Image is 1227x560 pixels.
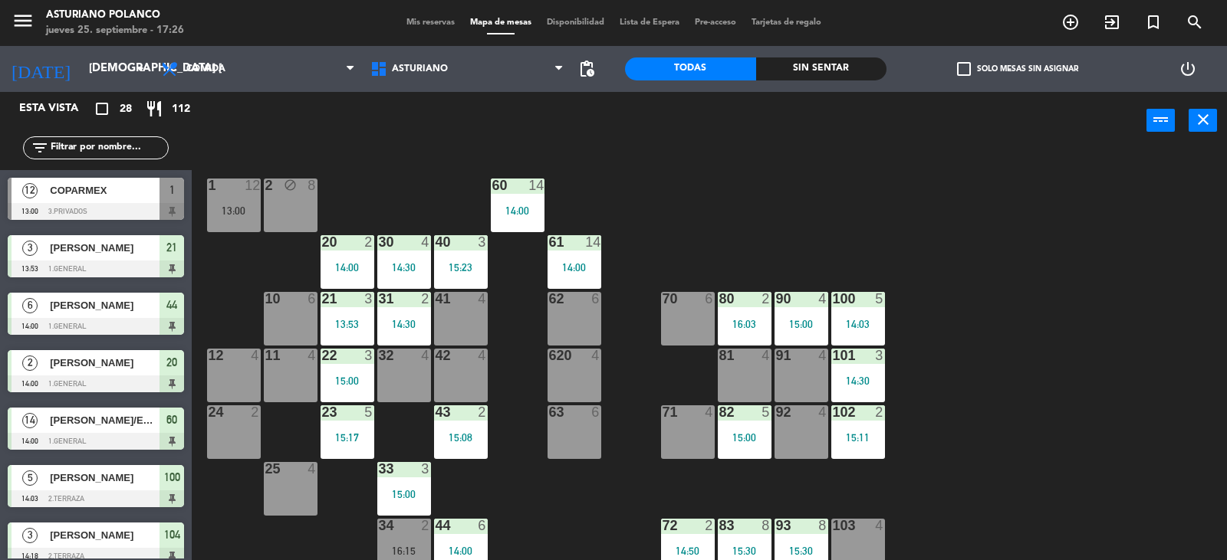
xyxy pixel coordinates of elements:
div: 14 [528,178,544,192]
div: 14:00 [321,262,374,273]
div: 15:30 [718,545,771,556]
div: 4 [762,349,771,362]
span: [PERSON_NAME]/ECIME 66 [50,412,160,428]
span: Lista de Espera [612,18,687,27]
div: 15:11 [831,432,885,443]
span: 14 [22,413,38,428]
span: Pre-acceso [687,18,744,27]
div: 2 [875,405,884,419]
span: Disponibilidad [539,18,612,27]
div: 91 [776,349,777,362]
div: 14:30 [831,375,885,386]
div: 14:30 [377,319,431,329]
div: 81 [719,349,720,362]
div: 6 [705,292,714,306]
div: 30 [379,235,380,249]
div: 71 [663,405,663,419]
div: 5 [875,292,884,306]
div: 15:00 [321,375,374,386]
span: 12 [22,183,38,198]
div: 4 [818,405,827,419]
span: 3 [22,528,38,543]
div: 8 [308,178,317,192]
span: COPARMEX [50,182,160,198]
span: [PERSON_NAME] [50,240,160,256]
div: 4 [705,405,714,419]
span: [PERSON_NAME] [50,297,160,313]
div: 12 [245,178,260,192]
div: 4 [478,349,487,362]
div: 3 [875,349,884,362]
i: restaurant [145,100,163,118]
div: 2 [478,405,487,419]
div: 3 [421,462,430,476]
span: 60 [166,411,177,429]
span: Mapa de mesas [462,18,539,27]
div: 5 [762,405,771,419]
div: 4 [818,292,827,306]
div: 22 [322,349,323,362]
div: 4 [421,349,430,362]
div: 15:17 [321,432,374,443]
input: Filtrar por nombre... [49,139,168,156]
div: 8 [818,519,827,532]
div: 14:00 [434,545,488,556]
div: 15:00 [377,489,431,499]
div: 15:23 [434,262,488,273]
div: 10 [265,292,266,306]
div: 8 [762,519,771,532]
div: Asturiano Polanco [46,8,184,23]
i: filter_list [31,139,49,157]
i: crop_square [93,100,111,118]
div: 4 [421,235,430,249]
div: 13:00 [207,205,261,216]
div: 4 [591,349,600,362]
span: check_box_outline_blank [957,62,971,76]
i: arrow_drop_down [131,60,150,78]
span: 1 [169,181,175,199]
div: Esta vista [8,100,110,118]
div: 620 [549,349,550,362]
span: Tarjetas de regalo [744,18,829,27]
div: 80 [719,292,720,306]
label: Solo mesas sin asignar [957,62,1078,76]
button: power_input [1146,109,1175,132]
div: 90 [776,292,777,306]
i: search [1186,13,1204,31]
span: 5 [22,470,38,486]
div: 83 [719,519,720,532]
div: 25 [265,462,266,476]
div: 42 [436,349,436,362]
div: 6 [591,405,600,419]
div: 62 [549,292,550,306]
i: turned_in_not [1144,13,1163,31]
div: 4 [308,349,317,362]
div: 4 [308,462,317,476]
div: 34 [379,519,380,532]
i: power_settings_new [1179,60,1197,78]
div: 14:00 [491,205,544,216]
div: 16:03 [718,319,771,329]
div: 2 [251,405,260,419]
div: 14:50 [661,545,715,556]
i: add_circle_outline [1061,13,1080,31]
div: 31 [379,292,380,306]
span: 2 [22,355,38,371]
div: 14:30 [377,262,431,273]
div: 41 [436,292,436,306]
div: 23 [322,405,323,419]
span: 28 [120,100,132,118]
div: 15:30 [775,545,828,556]
div: 20 [322,235,323,249]
span: 20 [166,353,177,372]
div: 2 [762,292,771,306]
button: menu [12,9,35,38]
div: 15:00 [775,319,828,329]
div: 32 [379,349,380,362]
div: 21 [322,292,323,306]
span: Mis reservas [399,18,462,27]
